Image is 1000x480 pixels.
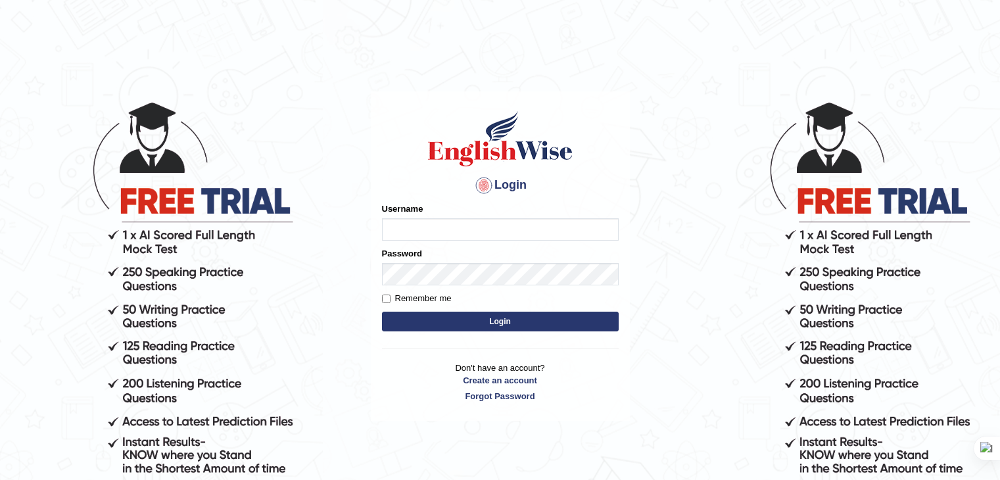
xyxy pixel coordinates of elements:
p: Don't have an account? [382,362,619,402]
label: Remember me [382,292,452,305]
a: Create an account [382,374,619,387]
img: Logo of English Wise sign in for intelligent practice with AI [425,109,575,168]
button: Login [382,312,619,331]
a: Forgot Password [382,390,619,402]
label: Password [382,247,422,260]
h4: Login [382,175,619,196]
input: Remember me [382,295,391,303]
label: Username [382,203,423,215]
